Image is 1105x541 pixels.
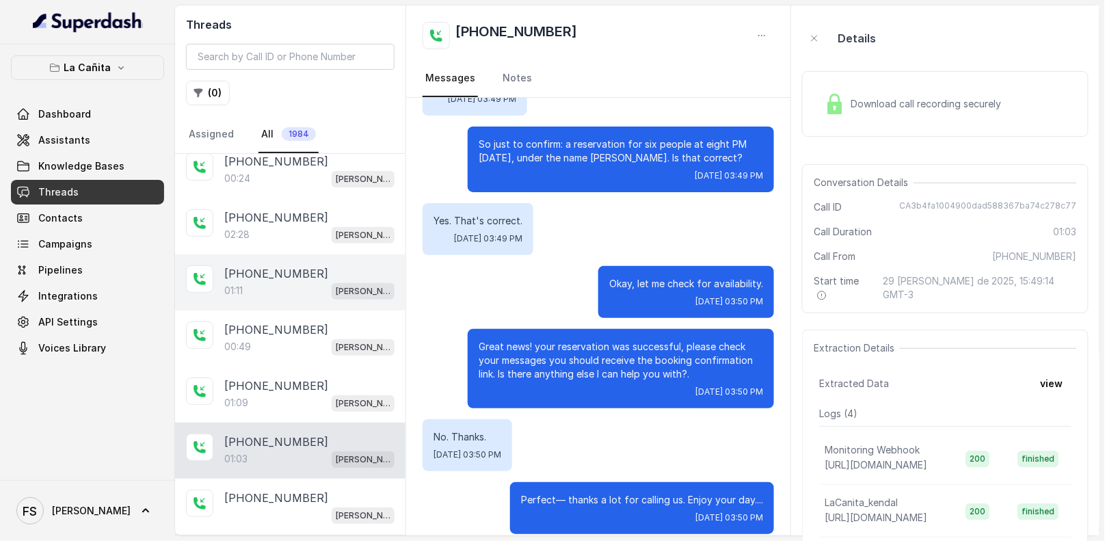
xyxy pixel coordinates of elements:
[1054,225,1077,239] span: 01:03
[966,451,989,467] span: 200
[479,340,763,381] p: Great news! your reservation was successful, please check your messages you should receive the bo...
[11,336,164,360] a: Voices Library
[434,214,522,228] p: Yes. That's correct.
[814,200,842,214] span: Call ID
[819,407,1071,421] p: Logs ( 4 )
[695,512,763,523] span: [DATE] 03:50 PM
[11,180,164,204] a: Threads
[11,55,164,80] button: La Cañita
[500,60,535,97] a: Notes
[336,285,390,298] p: [PERSON_NAME]
[454,233,522,244] span: [DATE] 03:49 PM
[38,107,91,121] span: Dashboard
[609,277,763,291] p: Okay, let me check for availability.
[23,504,38,518] text: FS
[900,200,1077,214] span: CA3b4fa1004900dad588367ba74c278c77
[336,228,390,242] p: [PERSON_NAME]
[814,225,872,239] span: Call Duration
[448,94,516,105] span: [DATE] 03:49 PM
[11,258,164,282] a: Pipelines
[11,492,164,530] a: [PERSON_NAME]
[186,16,395,33] h2: Threads
[11,102,164,127] a: Dashboard
[455,22,577,49] h2: [PHONE_NUMBER]
[224,396,248,410] p: 01:09
[336,453,390,466] p: [PERSON_NAME]
[38,315,98,329] span: API Settings
[825,443,920,457] p: Monitoring Webhook
[33,11,143,33] img: light.svg
[224,452,248,466] p: 01:03
[814,176,914,189] span: Conversation Details
[258,116,319,153] a: All1984
[814,250,855,263] span: Call From
[224,209,328,226] p: [PHONE_NUMBER]
[851,97,1007,111] span: Download call recording securely
[993,250,1077,263] span: [PHONE_NUMBER]
[38,159,124,173] span: Knowledge Bases
[224,284,243,298] p: 01:11
[695,386,763,397] span: [DATE] 03:50 PM
[224,434,328,450] p: [PHONE_NUMBER]
[224,265,328,282] p: [PHONE_NUMBER]
[224,378,328,394] p: [PHONE_NUMBER]
[38,237,92,251] span: Campaigns
[1017,451,1059,467] span: finished
[838,30,876,47] p: Details
[521,493,763,507] p: Perfect— thanks a lot for calling us. Enjoy your day....
[282,127,316,141] span: 1984
[825,496,898,510] p: LaCanita_kendal
[434,449,501,460] span: [DATE] 03:50 PM
[423,60,478,97] a: Messages
[1033,371,1071,396] button: view
[38,263,83,277] span: Pipelines
[819,377,889,391] span: Extracted Data
[224,228,250,241] p: 02:28
[224,340,251,354] p: 00:49
[423,60,774,97] nav: Tabs
[224,153,328,170] p: [PHONE_NUMBER]
[64,60,111,76] p: La Cañita
[825,459,927,471] span: [URL][DOMAIN_NAME]
[695,170,763,181] span: [DATE] 03:49 PM
[186,116,237,153] a: Assigned
[11,284,164,308] a: Integrations
[224,321,328,338] p: [PHONE_NUMBER]
[186,81,230,105] button: (0)
[814,341,900,355] span: Extraction Details
[1017,503,1059,520] span: finished
[38,289,98,303] span: Integrations
[336,172,390,186] p: [PERSON_NAME]
[186,44,395,70] input: Search by Call ID or Phone Number
[11,128,164,153] a: Assistants
[434,430,501,444] p: No. Thanks.
[38,341,106,355] span: Voices Library
[336,509,390,523] p: [PERSON_NAME]
[11,206,164,230] a: Contacts
[695,296,763,307] span: [DATE] 03:50 PM
[336,397,390,410] p: [PERSON_NAME]
[825,512,927,523] span: [URL][DOMAIN_NAME]
[883,274,1077,302] span: 29 [PERSON_NAME] de 2025, 15:49:14 GMT-3
[11,154,164,179] a: Knowledge Bases
[38,211,83,225] span: Contacts
[38,185,79,199] span: Threads
[224,490,328,506] p: [PHONE_NUMBER]
[52,504,131,518] span: [PERSON_NAME]
[11,232,164,256] a: Campaigns
[336,341,390,354] p: [PERSON_NAME]
[11,310,164,334] a: API Settings
[479,137,763,165] p: So just to confirm: a reservation for six people at eight PM [DATE], under the name [PERSON_NAME]...
[224,172,250,185] p: 00:24
[186,116,395,153] nav: Tabs
[38,133,90,147] span: Assistants
[825,94,845,114] img: Lock Icon
[966,503,989,520] span: 200
[814,274,872,302] span: Start time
